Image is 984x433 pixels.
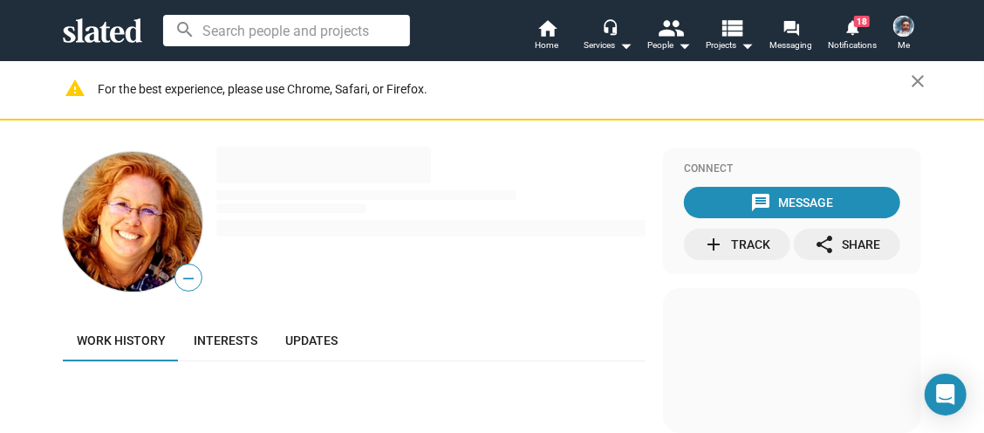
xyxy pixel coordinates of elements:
[893,16,914,37] img: D.R. Pedraza
[770,35,813,56] span: Messaging
[180,320,271,361] a: Interests
[684,187,900,218] button: Message
[163,15,410,46] input: Search people and projects
[854,16,870,27] span: 18
[615,35,636,56] mat-icon: arrow_drop_down
[704,229,771,260] div: Track
[907,71,928,92] mat-icon: close
[844,18,860,35] mat-icon: notifications
[516,17,577,56] a: Home
[828,35,877,56] span: Notifications
[700,17,761,56] button: Projects
[98,78,911,101] div: For the best experience, please use Chrome, Safari, or Firefox.
[577,17,639,56] button: Services
[65,78,85,99] mat-icon: warning
[925,374,967,416] div: Open Intercom Messenger
[737,35,758,56] mat-icon: arrow_drop_down
[673,35,694,56] mat-icon: arrow_drop_down
[684,229,790,260] button: Track
[761,17,822,56] a: Messaging
[684,162,900,176] div: Connect
[707,35,755,56] span: Projects
[602,19,618,35] mat-icon: headset_mic
[194,333,257,347] span: Interests
[285,333,338,347] span: Updates
[720,15,745,40] mat-icon: view_list
[883,12,925,58] button: D.R. PedrazaMe
[536,35,559,56] span: Home
[814,229,880,260] div: Share
[271,320,352,361] a: Updates
[639,17,700,56] button: People
[584,35,632,56] div: Services
[898,35,910,56] span: Me
[794,229,900,260] button: Share
[822,17,883,56] a: 18Notifications
[704,234,725,255] mat-icon: add
[659,15,684,40] mat-icon: people
[175,267,202,290] span: —
[782,19,799,36] mat-icon: forum
[536,17,557,38] mat-icon: home
[647,35,691,56] div: People
[63,320,180,361] a: Work history
[751,187,834,218] div: Message
[814,234,835,255] mat-icon: share
[751,192,772,213] mat-icon: message
[77,333,166,347] span: Work history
